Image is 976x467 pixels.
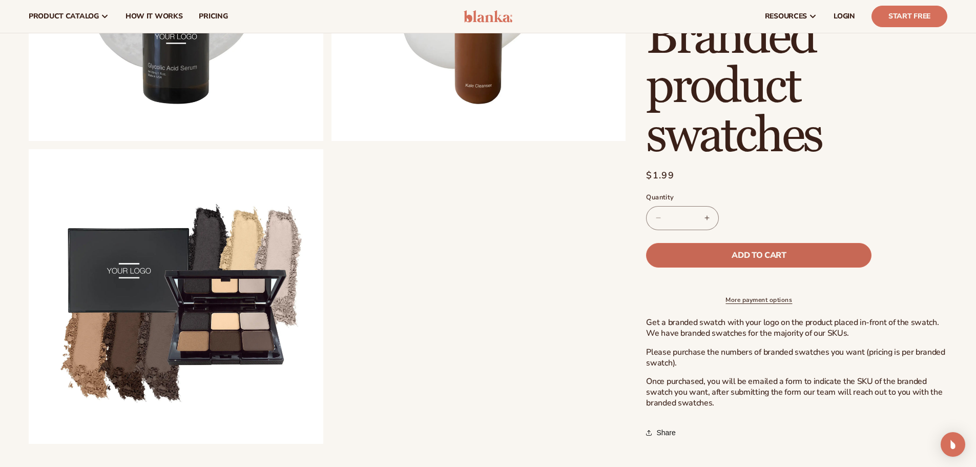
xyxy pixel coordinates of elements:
a: More payment options [646,296,871,305]
p: Please purchase the numbers of branded swatches you want (pricing is per branded swatch). [646,347,947,369]
button: Share [646,421,678,444]
span: resources [765,12,807,21]
p: Once purchased, you will be emailed a form to indicate the SKU of the branded swatch you want, af... [646,377,947,409]
button: Add to cart [646,243,871,268]
span: How It Works [126,12,183,21]
span: product catalog [29,12,99,21]
a: Start Free [871,6,947,27]
span: pricing [199,12,227,21]
div: Open Intercom Messenger [941,432,965,457]
label: Quantity [646,193,871,203]
h1: Branded product swatches [646,13,947,161]
span: $1.99 [646,169,674,182]
span: LOGIN [834,12,855,21]
p: Get a branded swatch with your logo on the product placed in-front of the swatch. We have branded... [646,318,947,339]
img: logo [464,10,512,23]
span: Add to cart [732,251,786,259]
